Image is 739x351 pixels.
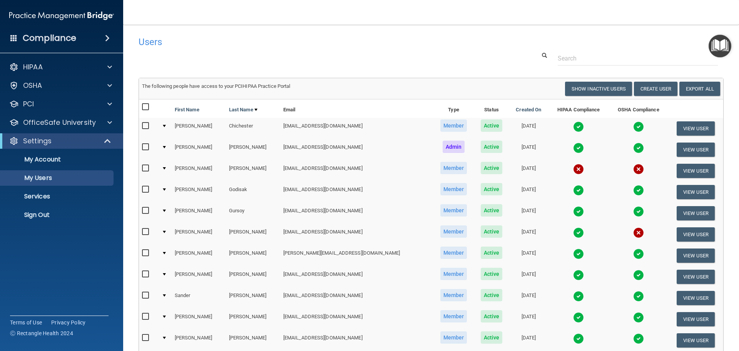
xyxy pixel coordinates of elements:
img: tick.e7d51cea.svg [633,121,644,132]
th: Status [474,99,509,118]
span: Member [440,247,467,259]
td: [DATE] [509,181,548,203]
img: cross.ca9f0e7f.svg [633,227,644,238]
span: Active [481,204,503,217]
td: Gursoy [226,203,280,224]
img: tick.e7d51cea.svg [573,249,584,259]
td: [DATE] [509,118,548,139]
td: [PERSON_NAME] [172,160,226,181]
span: Active [481,225,503,238]
td: [PERSON_NAME] [226,245,280,266]
a: First Name [175,105,199,114]
td: [PERSON_NAME] [226,224,280,245]
td: [EMAIL_ADDRESS][DOMAIN_NAME] [280,224,433,245]
a: Created On [516,105,541,114]
span: Member [440,289,467,301]
td: Chichester [226,118,280,139]
img: cross.ca9f0e7f.svg [633,164,644,175]
td: [PERSON_NAME] [226,160,280,181]
span: Active [481,310,503,322]
th: Email [280,99,433,118]
img: tick.e7d51cea.svg [573,185,584,196]
button: View User [677,121,715,136]
span: Member [440,268,467,280]
th: OSHA Compliance [609,99,668,118]
a: Terms of Use [10,319,42,326]
p: PCI [23,99,34,109]
span: Member [440,183,467,195]
span: Active [481,141,503,153]
td: [EMAIL_ADDRESS][DOMAIN_NAME] [280,160,433,181]
td: Sander [172,287,226,309]
span: Member [440,119,467,132]
span: Member [440,204,467,217]
td: [PERSON_NAME] [226,330,280,351]
img: tick.e7d51cea.svg [573,333,584,344]
p: Services [5,193,110,200]
span: Ⓒ Rectangle Health 2024 [10,329,73,337]
a: OSHA [9,81,112,90]
span: Active [481,289,503,301]
button: View User [677,143,715,157]
img: tick.e7d51cea.svg [633,185,644,196]
td: [PERSON_NAME] [172,330,226,351]
span: Member [440,310,467,322]
td: [PERSON_NAME] [172,245,226,266]
p: HIPAA [23,62,43,72]
a: Settings [9,136,112,146]
a: Last Name [229,105,257,114]
td: [PERSON_NAME][EMAIL_ADDRESS][DOMAIN_NAME] [280,245,433,266]
p: My Users [5,174,110,182]
td: [PERSON_NAME] [172,309,226,330]
h4: Users [139,37,475,47]
button: View User [677,249,715,263]
button: View User [677,206,715,220]
button: View User [677,333,715,348]
td: [EMAIL_ADDRESS][DOMAIN_NAME] [280,266,433,287]
td: [PERSON_NAME] [172,266,226,287]
img: tick.e7d51cea.svg [633,333,644,344]
td: Godisak [226,181,280,203]
button: Open Resource Center [709,35,731,57]
span: Member [440,225,467,238]
input: Search [558,51,718,65]
th: Type [433,99,474,118]
button: View User [677,291,715,305]
img: PMB logo [9,8,114,24]
span: The following people have access to your PCIHIPAA Practice Portal [142,83,291,89]
td: [EMAIL_ADDRESS][DOMAIN_NAME] [280,181,433,203]
span: Active [481,247,503,259]
span: Member [440,162,467,174]
td: [DATE] [509,224,548,245]
img: tick.e7d51cea.svg [633,143,644,153]
img: tick.e7d51cea.svg [573,143,584,153]
p: OSHA [23,81,42,90]
td: [EMAIL_ADDRESS][DOMAIN_NAME] [280,203,433,224]
button: View User [677,227,715,242]
img: tick.e7d51cea.svg [633,270,644,280]
a: PCI [9,99,112,109]
td: [PERSON_NAME] [172,203,226,224]
a: HIPAA [9,62,112,72]
button: View User [677,164,715,178]
td: [PERSON_NAME] [172,224,226,245]
button: Show Inactive Users [565,82,632,96]
td: [PERSON_NAME] [226,266,280,287]
span: Active [481,162,503,174]
img: tick.e7d51cea.svg [633,312,644,323]
img: cross.ca9f0e7f.svg [573,164,584,175]
button: View User [677,270,715,284]
td: [DATE] [509,245,548,266]
td: [PERSON_NAME] [172,181,226,203]
img: tick.e7d51cea.svg [573,270,584,280]
img: tick.e7d51cea.svg [573,291,584,302]
td: [DATE] [509,160,548,181]
img: tick.e7d51cea.svg [573,121,584,132]
img: tick.e7d51cea.svg [633,291,644,302]
a: OfficeSafe University [9,118,112,127]
span: Active [481,119,503,132]
button: Create User [634,82,677,96]
td: [EMAIL_ADDRESS][DOMAIN_NAME] [280,309,433,330]
span: Active [481,268,503,280]
span: Admin [443,141,465,153]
